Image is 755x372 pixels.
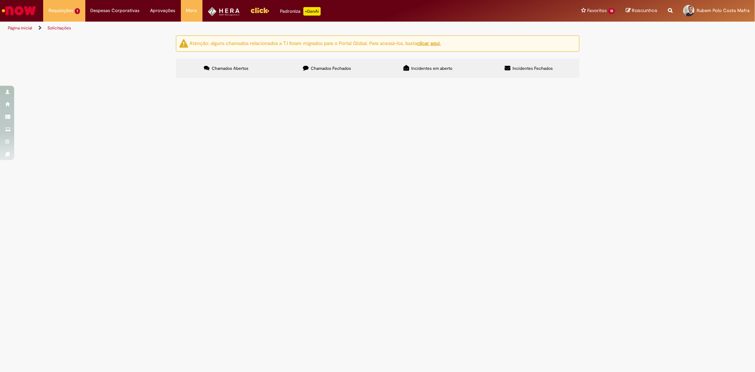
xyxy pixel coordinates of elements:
img: ServiceNow [1,4,37,18]
span: Chamados Abertos [212,66,248,71]
span: Despesas Corporativas [91,7,140,14]
a: clicar aqui. [417,40,441,46]
a: Página inicial [8,25,32,31]
a: Rascunhos [626,7,657,14]
span: Incidentes em aberto [411,66,452,71]
span: Requisições [48,7,73,14]
ul: Trilhas de página [5,22,498,35]
span: Favoritos [587,7,607,14]
img: click_logo_yellow_360x200.png [250,5,269,16]
div: Padroniza [280,7,321,16]
span: Rascunhos [632,7,657,14]
a: Solicitações [47,25,71,31]
span: 1 [75,8,80,14]
span: 15 [608,8,615,14]
span: Incidentes Fechados [513,66,553,71]
span: Chamados Fechados [311,66,351,71]
span: Rubem Polo Costa Mafra [697,7,750,13]
ng-bind-html: Atenção: alguns chamados relacionados a T.I foram migrados para o Portal Global. Para acessá-los,... [190,40,441,46]
img: HeraLogo.png [208,7,240,16]
span: More [186,7,197,14]
p: +GenAi [303,7,321,16]
span: Aprovações [150,7,176,14]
